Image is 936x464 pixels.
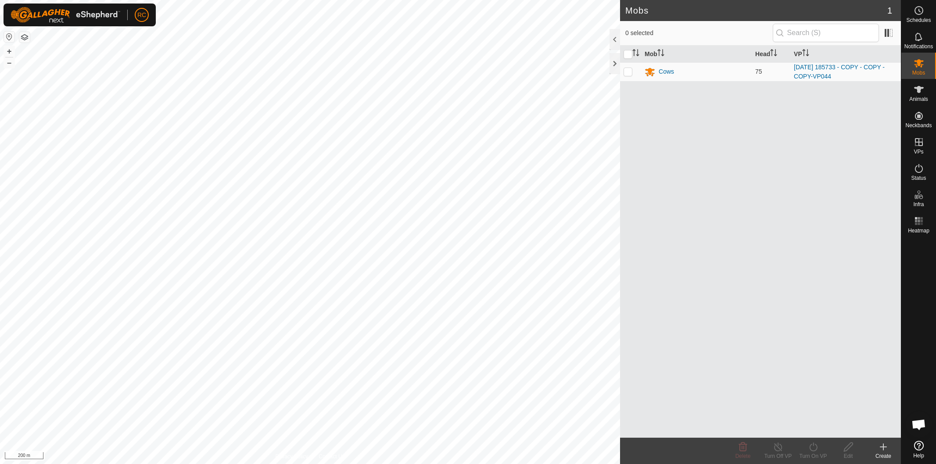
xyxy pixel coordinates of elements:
a: Contact Us [319,453,344,460]
div: Edit [831,452,866,460]
span: Status [911,175,926,181]
span: Help [913,453,924,458]
a: Privacy Policy [276,453,308,460]
span: Neckbands [905,123,932,128]
a: Help [901,437,936,462]
p-sorticon: Activate to sort [632,50,639,57]
span: RC [137,11,146,20]
th: VP [790,46,901,63]
div: Open chat [906,411,932,438]
div: Turn On VP [796,452,831,460]
img: Gallagher Logo [11,7,120,23]
div: Cows [659,67,674,76]
span: Infra [913,202,924,207]
input: Search (S) [773,24,879,42]
a: [DATE] 185733 - COPY - COPY - COPY-VP044 [794,64,885,80]
span: Schedules [906,18,931,23]
span: Notifications [904,44,933,49]
span: VPs [914,149,923,154]
button: Reset Map [4,32,14,42]
div: Create [866,452,901,460]
button: + [4,46,14,57]
span: 75 [755,68,762,75]
button: – [4,57,14,68]
span: 1 [887,4,892,17]
span: Mobs [912,70,925,75]
span: Animals [909,96,928,102]
p-sorticon: Activate to sort [770,50,777,57]
div: Turn Off VP [760,452,796,460]
span: 0 selected [625,29,773,38]
h2: Mobs [625,5,887,16]
span: Delete [735,453,751,459]
p-sorticon: Activate to sort [802,50,809,57]
th: Mob [641,46,752,63]
span: Heatmap [908,228,929,233]
button: Map Layers [19,32,30,43]
p-sorticon: Activate to sort [657,50,664,57]
th: Head [752,46,790,63]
